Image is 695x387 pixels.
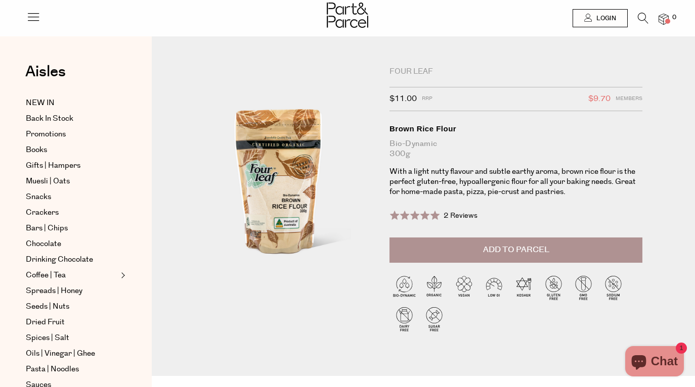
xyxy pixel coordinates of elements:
a: Promotions [26,128,118,140]
a: Books [26,144,118,156]
img: P_P-ICONS-Live_Bec_V11_Low_Gi.svg [479,273,509,303]
span: Login [594,14,616,23]
button: Expand/Collapse Coffee | Tea [118,269,125,281]
img: P_P-ICONS-Live_Bec_V11_Sodium_Free.svg [598,273,628,303]
div: Four Leaf [389,67,642,77]
a: Coffee | Tea [26,269,118,281]
span: $9.70 [588,92,611,106]
p: With a light nutty flavour and subtle earthy aroma, brown rice flour is the perfect gluten-free, ... [389,167,642,197]
img: P_P-ICONS-Live_Bec_V11_Vegan.svg [449,273,479,303]
span: Crackers [26,207,59,219]
span: Books [26,144,47,156]
img: Brown Rice Flour [182,67,374,293]
span: 0 [670,13,679,22]
a: Spreads | Honey [26,285,118,297]
span: Back In Stock [26,113,73,125]
span: Spices | Salt [26,332,69,344]
span: Oils | Vinegar | Ghee [26,348,95,360]
span: Drinking Chocolate [26,254,93,266]
a: 0 [659,14,669,24]
a: Chocolate [26,238,118,250]
div: Bio-dynamic 300g [389,139,642,159]
a: Gifts | Hampers [26,160,118,172]
img: P_P-ICONS-Live_Bec_V11_Gluten_Free.svg [539,273,569,303]
img: Part&Parcel [327,3,368,28]
a: Bars | Chips [26,222,118,234]
span: Bars | Chips [26,222,68,234]
img: P_P-ICONS-Live_Bec_V11_Kosher.svg [509,273,539,303]
a: Dried Fruit [26,316,118,328]
a: Pasta | Noodles [26,363,118,375]
span: Promotions [26,128,66,140]
span: NEW IN [26,97,55,109]
span: Snacks [26,191,51,203]
span: $11.00 [389,92,417,106]
span: Gifts | Hampers [26,160,80,172]
span: Members [616,92,642,106]
img: P_P-ICONS-Live_Bec_V11_Bio-Dynamic.svg [389,273,419,303]
span: Muesli | Oats [26,175,70,187]
span: Spreads | Honey [26,285,82,297]
span: 2 Reviews [444,211,477,221]
span: Seeds | Nuts [26,301,69,313]
a: Seeds | Nuts [26,301,118,313]
a: Drinking Chocolate [26,254,118,266]
span: Chocolate [26,238,61,250]
a: NEW IN [26,97,118,109]
img: P_P-ICONS-Live_Bec_V11_Sugar_Free.svg [419,304,449,334]
span: Add to Parcel [483,244,549,256]
span: Dried Fruit [26,316,65,328]
a: Crackers [26,207,118,219]
img: P_P-ICONS-Live_Bec_V11_GMO_Free.svg [569,273,598,303]
a: Aisles [25,64,66,89]
span: Coffee | Tea [26,269,66,281]
span: RRP [422,92,432,106]
img: P_P-ICONS-Live_Bec_V11_Organic.svg [419,273,449,303]
a: Muesli | Oats [26,175,118,187]
a: Oils | Vinegar | Ghee [26,348,118,360]
a: Login [573,9,628,27]
button: Add to Parcel [389,237,642,263]
a: Snacks [26,191,118,203]
img: P_P-ICONS-Live_Bec_V11_Dairy_Free.svg [389,304,419,334]
inbox-online-store-chat: Shopify online store chat [622,346,687,379]
a: Back In Stock [26,113,118,125]
a: Spices | Salt [26,332,118,344]
span: Pasta | Noodles [26,363,79,375]
div: Brown Rice Flour [389,124,642,134]
span: Aisles [25,61,66,83]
